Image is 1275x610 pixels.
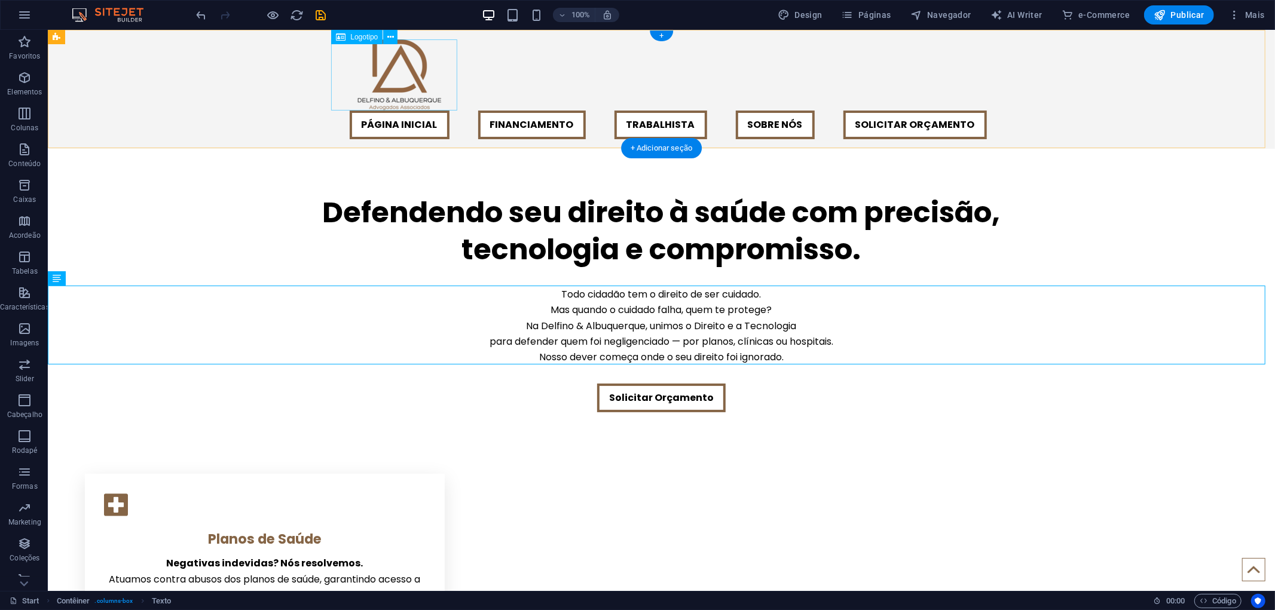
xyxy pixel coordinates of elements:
[773,5,827,24] button: Design
[13,446,38,455] p: Rodapé
[778,9,823,21] span: Design
[10,338,39,348] p: Imagens
[314,8,328,22] i: Salvar (Ctrl+S)
[773,5,827,24] div: Design (Ctrl+Alt+Y)
[195,8,209,22] i: Desfazer: Alterar itens do menu (Ctrl+Z)
[621,138,702,158] div: + Adicionar seção
[12,482,38,491] p: Formas
[11,123,38,133] p: Colunas
[291,8,304,22] i: Recarregar página
[1062,9,1130,21] span: e-Commerce
[7,410,42,419] p: Cabeçalho
[152,594,171,608] span: Clique para selecionar. Clique duas vezes para editar
[9,51,40,61] p: Favoritos
[571,8,590,22] h6: 100%
[12,266,38,276] p: Tabelas
[842,9,891,21] span: Páginas
[57,594,172,608] nav: breadcrumb
[1154,9,1204,21] span: Publicar
[650,30,673,41] div: +
[1200,594,1236,608] span: Código
[314,8,328,22] button: save
[10,594,39,608] a: Clique para cancelar a seleção. Clique duas vezes para abrir as Páginas
[906,5,976,24] button: Navegador
[1154,594,1185,608] h6: Tempo de sessão
[290,8,304,22] button: reload
[553,8,595,22] button: 100%
[16,374,34,384] p: Slider
[1194,594,1242,608] button: Código
[1144,5,1214,24] button: Publicar
[1175,596,1176,605] span: :
[1224,5,1270,24] button: Mais
[14,195,36,204] p: Caixas
[1057,5,1135,24] button: e-Commerce
[990,9,1042,21] span: AI Writer
[8,159,41,168] p: Conteúdo
[10,553,39,563] p: Coleções
[837,5,896,24] button: Páginas
[8,517,41,527] p: Marketing
[910,9,971,21] span: Navegador
[194,8,209,22] button: undo
[350,33,378,41] span: Logotipo
[602,10,613,20] i: Ao redimensionar, ajusta automaticamente o nível de zoom para caber no dispositivo escolhido.
[57,594,90,608] span: Clique para selecionar. Clique duas vezes para editar
[7,87,42,97] p: Elementos
[95,594,133,608] span: . columns-box
[1228,9,1265,21] span: Mais
[1251,594,1265,608] button: Usercentrics
[1166,594,1185,608] span: 00 00
[986,5,1047,24] button: AI Writer
[266,8,280,22] button: Clique aqui para sair do modo de visualização e continuar editando
[9,231,41,240] p: Acordeão
[69,8,158,22] img: Editor Logo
